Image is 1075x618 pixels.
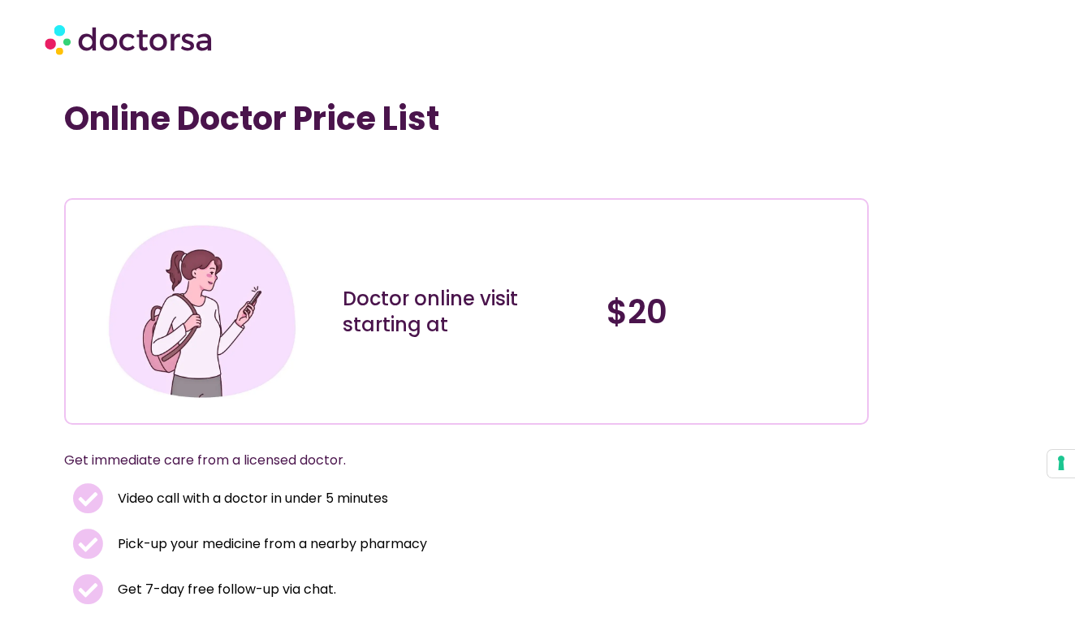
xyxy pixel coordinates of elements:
iframe: Customer reviews powered by Trustpilot [72,162,316,182]
button: Your consent preferences for tracking technologies [1047,450,1075,478]
span: Get 7-day free follow-up via chat. [114,578,336,601]
h4: $20 [607,292,854,331]
span: Video call with a doctor in under 5 minutes [114,487,388,510]
div: Doctor online visit starting at [343,286,590,338]
p: Get immediate care from a licensed doctor. [64,449,829,472]
h1: Online Doctor Price List [64,99,868,138]
img: Illustration depicting a young woman in a casual outfit, engaged with her smartphone. She has a p... [103,212,301,410]
span: Pick-up your medicine from a nearby pharmacy [114,533,427,555]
